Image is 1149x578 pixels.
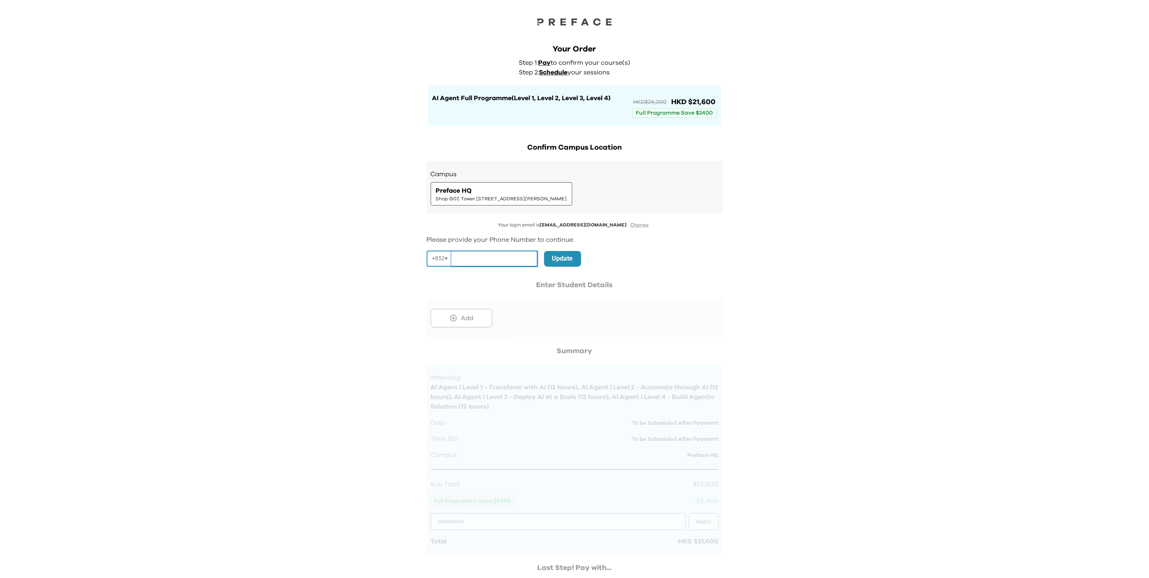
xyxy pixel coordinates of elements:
img: Preface Logo [534,16,615,27]
span: Schedule [539,69,568,76]
button: Change [628,222,651,228]
div: Your Order [428,43,721,55]
p: Update [552,254,573,263]
p: Step 1: to confirm your course(s) [519,58,635,68]
h1: AI Agent Full Programme(Level 1, Level 2, Level 3, Level 4) [432,93,632,103]
span: HKD $21,600 [670,97,716,108]
p: Step 2: your sessions [519,68,635,77]
span: Full Programme Save $2400 [632,108,717,118]
span: Pay [539,60,551,66]
span: HKD $ 24,000 [633,98,667,106]
span: Shop G07, Tower [STREET_ADDRESS][PERSON_NAME] [436,195,567,202]
p: Please provide your Phone Number to continue. [427,235,723,245]
h2: Confirm Campus Location [427,142,723,153]
span: [EMAIL_ADDRESS][DOMAIN_NAME] [540,222,627,227]
p: Your login email is [427,222,723,228]
button: Update [544,251,581,267]
span: Preface HQ [436,186,472,195]
h3: Campus [431,169,719,179]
